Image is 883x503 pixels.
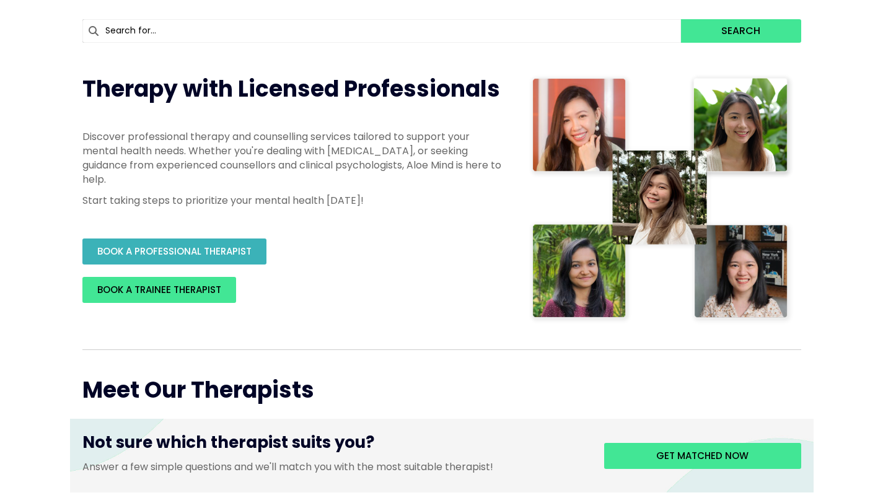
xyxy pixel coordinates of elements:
[82,19,682,43] input: Search for...
[529,74,794,325] img: Therapist collage
[681,19,801,43] button: Search
[82,431,586,460] h3: Not sure which therapist suits you?
[82,73,500,105] span: Therapy with Licensed Professionals
[82,460,586,474] p: Answer a few simple questions and we'll match you with the most suitable therapist!
[604,443,801,469] a: Get matched now
[656,449,749,462] span: Get matched now
[82,374,314,406] span: Meet Our Therapists
[97,245,252,258] span: BOOK A PROFESSIONAL THERAPIST
[82,277,236,303] a: BOOK A TRAINEE THERAPIST
[82,238,266,265] a: BOOK A PROFESSIONAL THERAPIST
[97,283,221,296] span: BOOK A TRAINEE THERAPIST
[82,193,504,208] p: Start taking steps to prioritize your mental health [DATE]!
[82,129,504,187] p: Discover professional therapy and counselling services tailored to support your mental health nee...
